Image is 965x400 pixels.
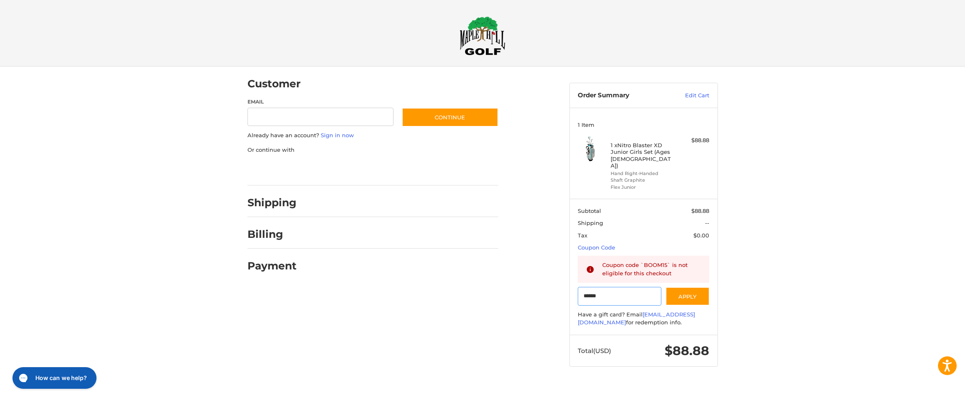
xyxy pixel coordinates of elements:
[611,142,674,169] h4: 1 x Nitro Blaster XD Junior Girls Set (Ages [DEMOGRAPHIC_DATA])
[693,232,709,239] span: $0.00
[402,108,498,127] button: Continue
[247,146,498,154] p: Or continue with
[665,343,709,358] span: $88.88
[578,347,611,355] span: Total (USD)
[247,196,297,209] h2: Shipping
[676,136,709,145] div: $88.88
[578,220,603,226] span: Shipping
[247,259,297,272] h2: Payment
[247,98,394,106] label: Email
[578,311,709,327] div: Have a gift card? Email for redemption info.
[611,184,674,191] li: Flex Junior
[666,287,710,306] button: Apply
[247,228,296,241] h2: Billing
[8,364,99,392] iframe: Gorgias live chat messenger
[691,207,709,214] span: $88.88
[578,287,661,306] input: Gift Certificate or Coupon Code
[578,232,587,239] span: Tax
[667,91,709,100] a: Edit Cart
[578,244,615,251] a: Coupon Code
[247,77,301,90] h2: Customer
[602,261,701,277] div: Coupon code `BOOM15` is not eligible for this checkout
[321,132,354,138] a: Sign in now
[611,170,674,177] li: Hand Right-Handed
[386,162,448,177] iframe: PayPal-venmo
[705,220,709,226] span: --
[315,162,378,177] iframe: PayPal-paylater
[578,207,601,214] span: Subtotal
[611,177,674,184] li: Shaft Graphite
[578,91,667,100] h3: Order Summary
[245,162,307,177] iframe: PayPal-paypal
[460,16,505,55] img: Maple Hill Golf
[578,121,709,128] h3: 1 Item
[247,131,498,140] p: Already have an account?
